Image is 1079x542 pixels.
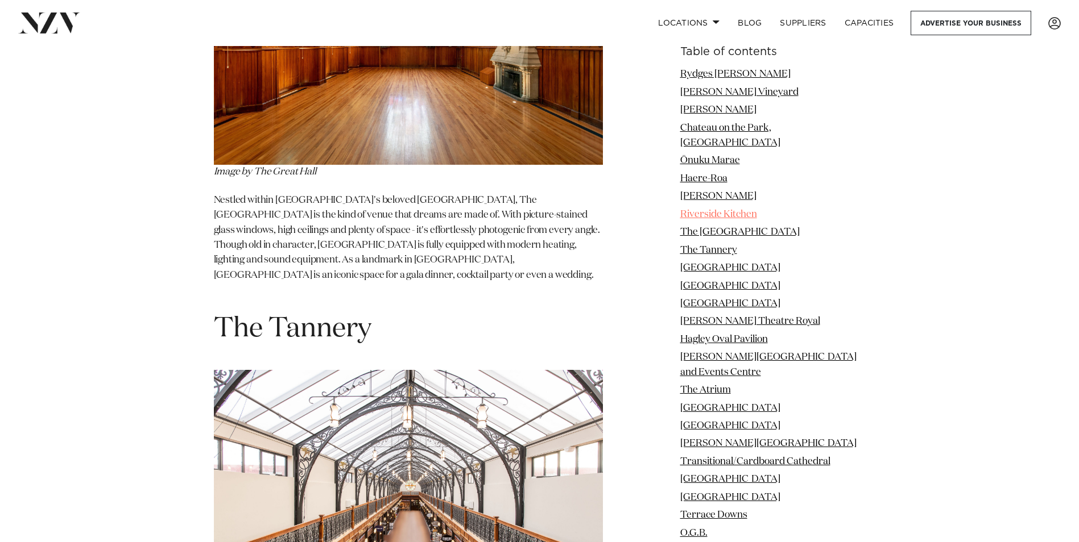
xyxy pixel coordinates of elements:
span: The Tannery [214,315,371,343]
a: Terrace Downs [680,510,747,520]
a: [PERSON_NAME] [680,105,756,115]
h6: Table of contents [680,46,866,58]
a: Advertise your business [911,11,1031,35]
span: Image by The Great Hall [214,167,316,177]
a: O.G.B. [680,528,708,537]
a: Ōnuku Marae [680,156,740,165]
a: [PERSON_NAME][GEOGRAPHIC_DATA] [680,439,857,448]
a: Locations [649,11,729,35]
a: Transitional/Cardboard Cathedral [680,457,830,466]
a: Haere-Roa [680,174,727,184]
a: [PERSON_NAME] Theatre Royal [680,316,820,326]
a: [PERSON_NAME] Vineyard [680,87,799,97]
a: [GEOGRAPHIC_DATA] [680,474,780,484]
a: [GEOGRAPHIC_DATA] [680,281,780,290]
p: Nestled within [GEOGRAPHIC_DATA]'s beloved [GEOGRAPHIC_DATA], The [GEOGRAPHIC_DATA] is the kind o... [214,193,603,298]
a: [PERSON_NAME][GEOGRAPHIC_DATA] and Events Centre [680,352,857,377]
a: [PERSON_NAME] [680,191,756,201]
a: The [GEOGRAPHIC_DATA] [680,227,800,237]
a: Riverside Kitchen [680,210,757,219]
a: [GEOGRAPHIC_DATA] [680,493,780,502]
a: [GEOGRAPHIC_DATA] [680,299,780,308]
img: nzv-logo.png [18,12,80,33]
a: Hagley Oval Pavilion [680,335,768,344]
a: The Tannery [680,245,737,255]
a: Capacities [836,11,903,35]
a: SUPPLIERS [771,11,835,35]
a: [GEOGRAPHIC_DATA] [680,421,780,431]
a: Rydges [PERSON_NAME] [680,69,791,79]
a: [GEOGRAPHIC_DATA] [680,403,780,412]
a: BLOG [729,11,771,35]
a: [GEOGRAPHIC_DATA] [680,263,780,273]
a: The Atrium [680,385,731,395]
a: Chateau on the Park, [GEOGRAPHIC_DATA] [680,123,780,147]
